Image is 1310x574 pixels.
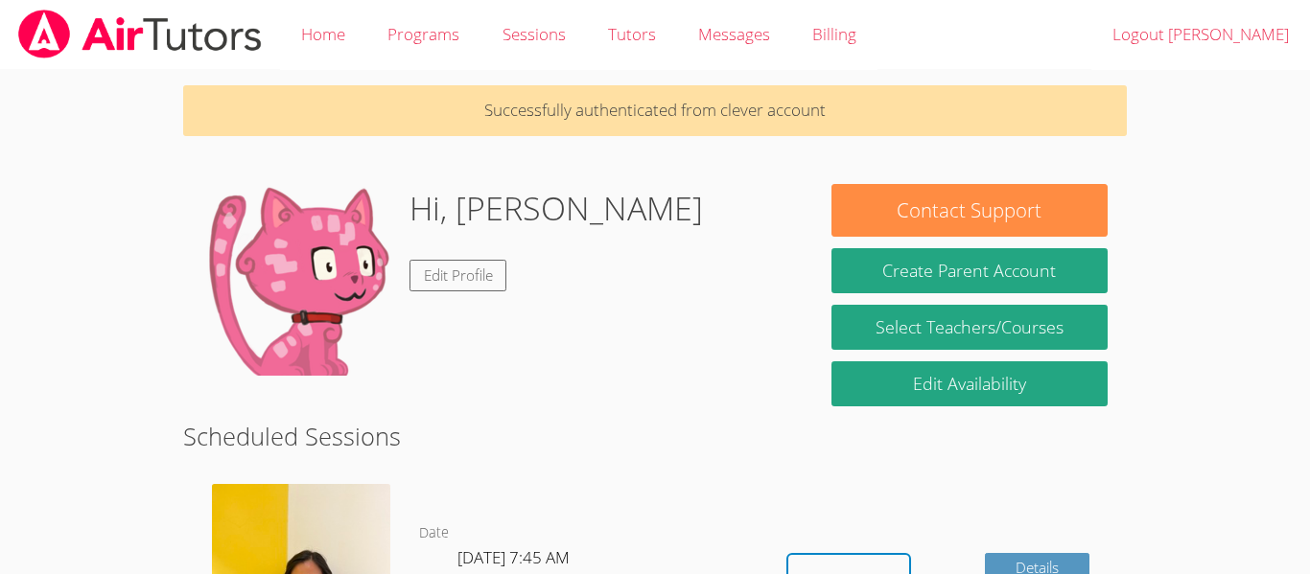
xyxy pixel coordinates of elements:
button: Create Parent Account [831,248,1108,293]
a: Edit Availability [831,361,1108,406]
h2: Scheduled Sessions [183,418,1127,454]
img: airtutors_banner-c4298cdbf04f3fff15de1276eac7730deb9818008684d7c2e4769d2f7ddbe033.png [16,10,264,58]
button: Contact Support [831,184,1108,237]
a: Select Teachers/Courses [831,305,1108,350]
span: [DATE] 7:45 AM [457,546,570,568]
a: Edit Profile [409,260,507,291]
p: Successfully authenticated from clever account [183,85,1127,136]
dt: Date [419,521,449,545]
h1: Hi, [PERSON_NAME] [409,184,703,233]
img: default.png [202,184,394,376]
span: Messages [698,23,770,45]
